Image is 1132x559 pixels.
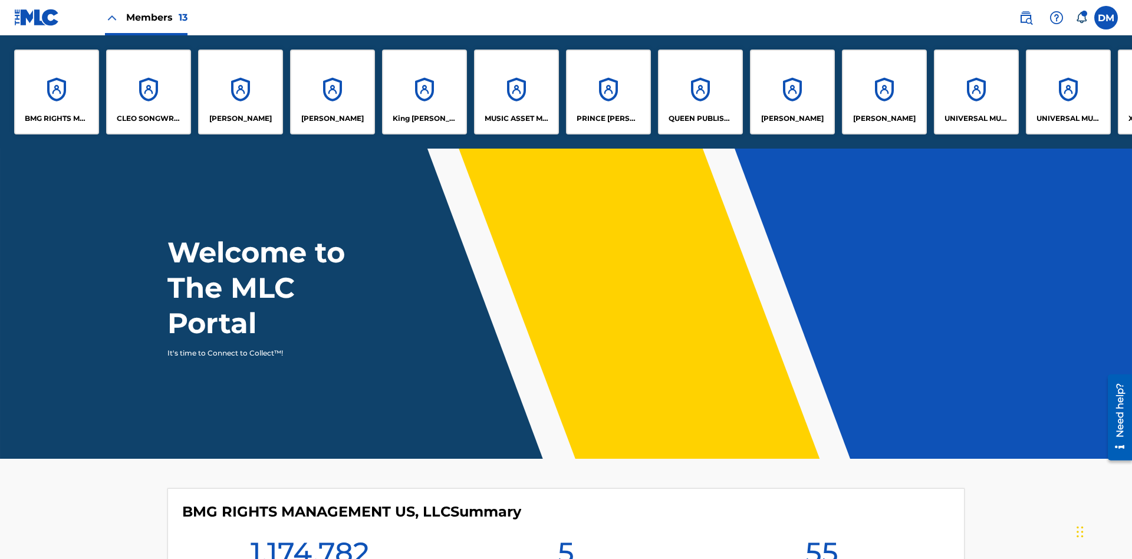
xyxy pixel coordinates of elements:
[198,50,283,134] a: Accounts[PERSON_NAME]
[1049,11,1064,25] img: help
[750,50,835,134] a: Accounts[PERSON_NAME]
[117,113,181,124] p: CLEO SONGWRITER
[167,235,388,341] h1: Welcome to The MLC Portal
[209,113,272,124] p: ELVIS COSTELLO
[106,50,191,134] a: AccountsCLEO SONGWRITER
[566,50,651,134] a: AccountsPRINCE [PERSON_NAME]
[1045,6,1068,29] div: Help
[1036,113,1101,124] p: UNIVERSAL MUSIC PUB GROUP
[934,50,1019,134] a: AccountsUNIVERSAL MUSIC PUB GROUP
[577,113,641,124] p: PRINCE MCTESTERSON
[393,113,457,124] p: King McTesterson
[126,11,187,24] span: Members
[1026,50,1111,134] a: AccountsUNIVERSAL MUSIC PUB GROUP
[1075,12,1087,24] div: Notifications
[761,113,824,124] p: RONALD MCTESTERSON
[290,50,375,134] a: Accounts[PERSON_NAME]
[1014,6,1038,29] a: Public Search
[301,113,364,124] p: EYAMA MCSINGER
[25,113,89,124] p: BMG RIGHTS MANAGEMENT US, LLC
[474,50,559,134] a: AccountsMUSIC ASSET MANAGEMENT (MAM)
[658,50,743,134] a: AccountsQUEEN PUBLISHA
[485,113,549,124] p: MUSIC ASSET MANAGEMENT (MAM)
[669,113,733,124] p: QUEEN PUBLISHA
[179,12,187,23] span: 13
[14,9,60,26] img: MLC Logo
[1073,502,1132,559] iframe: Chat Widget
[167,348,372,359] p: It's time to Connect to Collect™!
[14,50,99,134] a: AccountsBMG RIGHTS MANAGEMENT US, LLC
[945,113,1009,124] p: UNIVERSAL MUSIC PUB GROUP
[1019,11,1033,25] img: search
[853,113,916,124] p: RONALD MCTESTERSON
[842,50,927,134] a: Accounts[PERSON_NAME]
[1094,6,1118,29] div: User Menu
[105,11,119,25] img: Close
[1099,370,1132,466] iframe: Resource Center
[182,503,521,521] h4: BMG RIGHTS MANAGEMENT US, LLC
[382,50,467,134] a: AccountsKing [PERSON_NAME]
[1077,514,1084,550] div: Drag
